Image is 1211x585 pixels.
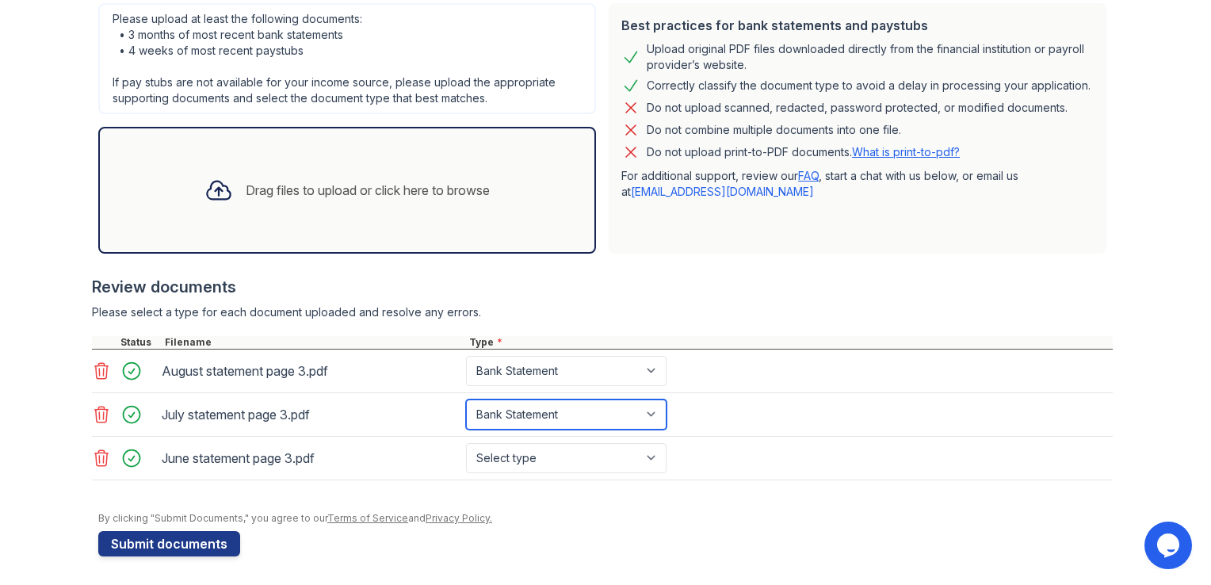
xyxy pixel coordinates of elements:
div: Drag files to upload or click here to browse [246,181,490,200]
div: Correctly classify the document type to avoid a delay in processing your application. [647,76,1091,95]
a: Privacy Policy. [426,512,492,524]
a: FAQ [798,169,819,182]
div: June statement page 3.pdf [162,445,460,471]
a: What is print-to-pdf? [852,145,960,159]
div: Please select a type for each document uploaded and resolve any errors. [92,304,1113,320]
iframe: chat widget [1144,522,1195,569]
div: August statement page 3.pdf [162,358,460,384]
div: Do not upload scanned, redacted, password protected, or modified documents. [647,98,1068,117]
p: For additional support, review our , start a chat with us below, or email us at [621,168,1094,200]
div: Type [466,336,1113,349]
button: Submit documents [98,531,240,556]
a: [EMAIL_ADDRESS][DOMAIN_NAME] [631,185,814,198]
a: Terms of Service [327,512,408,524]
div: Filename [162,336,466,349]
div: Status [117,336,162,349]
p: Do not upload print-to-PDF documents. [647,144,960,160]
div: Upload original PDF files downloaded directly from the financial institution or payroll provider’... [647,41,1094,73]
div: Best practices for bank statements and paystubs [621,16,1094,35]
div: Do not combine multiple documents into one file. [647,120,901,140]
div: Review documents [92,276,1113,298]
div: By clicking "Submit Documents," you agree to our and [98,512,1113,525]
div: July statement page 3.pdf [162,402,460,427]
div: Please upload at least the following documents: • 3 months of most recent bank statements • 4 wee... [98,3,596,114]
